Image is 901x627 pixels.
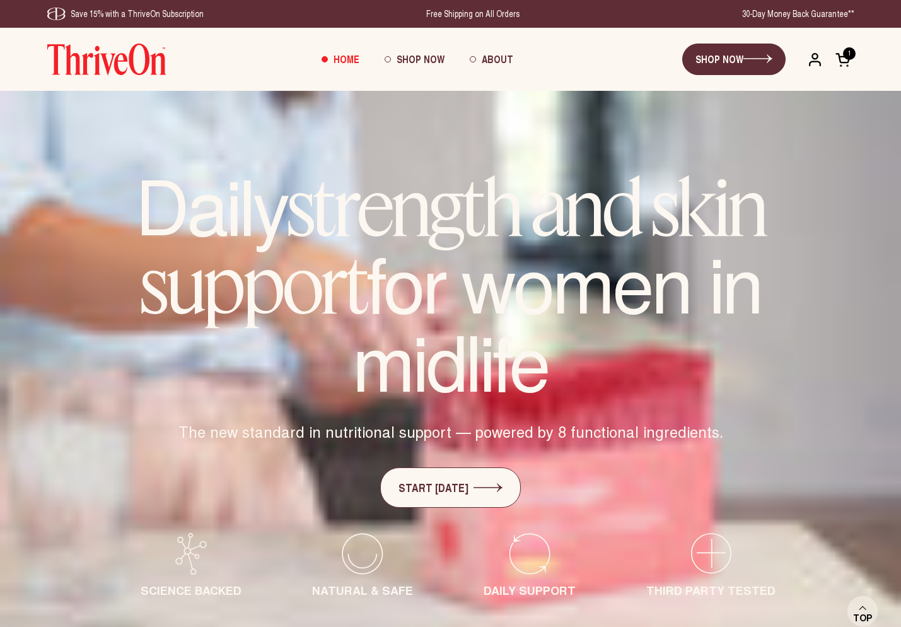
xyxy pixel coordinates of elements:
[853,612,872,624] span: Top
[484,582,576,599] span: DAILY SUPPORT
[312,582,413,599] span: NATURAL & SAFE
[178,421,723,442] span: The new standard in nutritional support — powered by 8 functional ingredients.
[482,52,513,66] span: About
[141,582,241,599] span: SCIENCE BACKED
[140,160,766,333] em: strength and skin support
[98,167,804,396] h1: Daily for women in midlife
[646,582,776,599] span: THIRD PARTY TESTED
[426,8,520,20] div: Free Shipping on All Orders
[372,42,457,76] a: Shop Now
[742,8,854,20] div: 30-Day Money Back Guarantee**
[457,42,526,76] a: About
[47,8,204,20] div: Save 15% with a ThriveOn Subscription
[397,52,445,66] span: Shop Now
[380,467,521,508] a: START [DATE]
[682,44,786,75] a: SHOP NOW
[334,52,359,66] span: Home
[309,42,372,76] a: Home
